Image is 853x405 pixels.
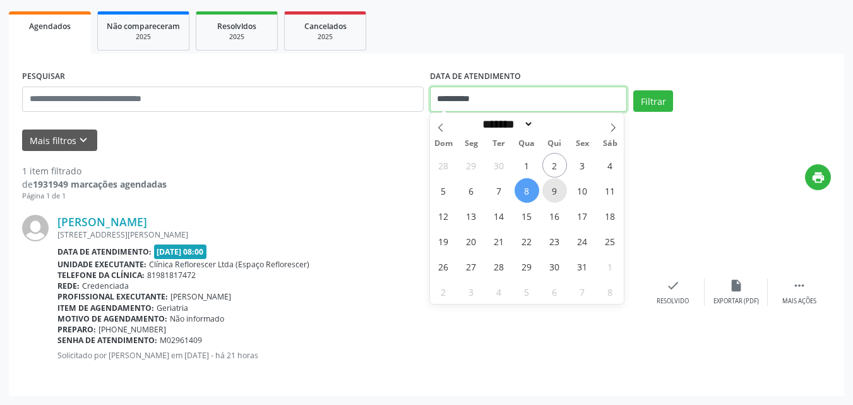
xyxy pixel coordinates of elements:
[22,130,97,152] button: Mais filtroskeyboard_arrow_down
[598,279,623,304] span: Novembro 8, 2025
[154,245,207,259] span: [DATE] 08:00
[515,153,539,178] span: Outubro 1, 2025
[57,303,154,313] b: Item de agendamento:
[666,279,680,293] i: check
[431,153,456,178] span: Setembro 28, 2025
[542,229,567,253] span: Outubro 23, 2025
[487,203,511,228] span: Outubro 14, 2025
[598,153,623,178] span: Outubro 4, 2025
[57,229,641,240] div: [STREET_ADDRESS][PERSON_NAME]
[57,259,146,270] b: Unidade executante:
[479,118,534,131] select: Month
[57,281,80,291] b: Rede:
[487,153,511,178] span: Setembro 30, 2025
[570,178,595,203] span: Outubro 10, 2025
[657,297,689,306] div: Resolvido
[430,140,458,148] span: Dom
[570,203,595,228] span: Outubro 17, 2025
[430,67,521,87] label: DATA DE ATENDIMENTO
[217,21,256,32] span: Resolvidos
[22,178,167,191] div: de
[170,291,231,302] span: [PERSON_NAME]
[170,313,224,324] span: Não informado
[542,153,567,178] span: Outubro 2, 2025
[568,140,596,148] span: Sex
[57,350,641,361] p: Solicitado por [PERSON_NAME] em [DATE] - há 21 horas
[157,303,188,313] span: Geriatria
[782,297,816,306] div: Mais ações
[149,259,309,270] span: Clínica Reflorescer Ltda (Espaço Reflorescer)
[431,229,456,253] span: Outubro 19, 2025
[57,313,167,324] b: Motivo de agendamento:
[596,140,624,148] span: Sáb
[542,178,567,203] span: Outubro 9, 2025
[513,140,540,148] span: Qua
[205,32,268,42] div: 2025
[485,140,513,148] span: Ter
[487,178,511,203] span: Outubro 7, 2025
[147,270,196,281] span: 81981817472
[515,254,539,279] span: Outubro 29, 2025
[633,90,673,112] button: Filtrar
[598,254,623,279] span: Novembro 1, 2025
[534,118,575,131] input: Year
[713,297,759,306] div: Exportar (PDF)
[570,153,595,178] span: Outubro 3, 2025
[570,254,595,279] span: Outubro 31, 2025
[431,178,456,203] span: Outubro 5, 2025
[459,153,484,178] span: Setembro 29, 2025
[570,229,595,253] span: Outubro 24, 2025
[515,203,539,228] span: Outubro 15, 2025
[98,324,166,335] span: [PHONE_NUMBER]
[431,203,456,228] span: Outubro 12, 2025
[792,279,806,293] i: 
[540,140,568,148] span: Qui
[459,178,484,203] span: Outubro 6, 2025
[22,67,65,87] label: PESQUISAR
[107,21,180,32] span: Não compareceram
[459,203,484,228] span: Outubro 13, 2025
[33,178,167,190] strong: 1931949 marcações agendadas
[29,21,71,32] span: Agendados
[57,215,147,229] a: [PERSON_NAME]
[729,279,743,293] i: insert_drive_file
[457,140,485,148] span: Seg
[805,164,831,190] button: print
[515,178,539,203] span: Outubro 8, 2025
[811,171,825,184] i: print
[542,203,567,228] span: Outubro 16, 2025
[515,279,539,304] span: Novembro 5, 2025
[570,279,595,304] span: Novembro 7, 2025
[431,279,456,304] span: Novembro 2, 2025
[22,215,49,241] img: img
[57,291,168,302] b: Profissional executante:
[431,254,456,279] span: Outubro 26, 2025
[598,203,623,228] span: Outubro 18, 2025
[487,229,511,253] span: Outubro 21, 2025
[459,279,484,304] span: Novembro 3, 2025
[57,270,145,281] b: Telefone da clínica:
[160,335,202,346] span: M02961409
[22,191,167,202] div: Página 1 de 1
[107,32,180,42] div: 2025
[598,178,623,203] span: Outubro 11, 2025
[515,229,539,253] span: Outubro 22, 2025
[57,324,96,335] b: Preparo:
[294,32,357,42] div: 2025
[542,254,567,279] span: Outubro 30, 2025
[487,254,511,279] span: Outubro 28, 2025
[76,133,90,147] i: keyboard_arrow_down
[459,229,484,253] span: Outubro 20, 2025
[542,279,567,304] span: Novembro 6, 2025
[304,21,347,32] span: Cancelados
[82,281,129,291] span: Credenciada
[487,279,511,304] span: Novembro 4, 2025
[57,246,152,257] b: Data de atendimento:
[22,164,167,178] div: 1 item filtrado
[459,254,484,279] span: Outubro 27, 2025
[598,229,623,253] span: Outubro 25, 2025
[57,335,157,346] b: Senha de atendimento:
